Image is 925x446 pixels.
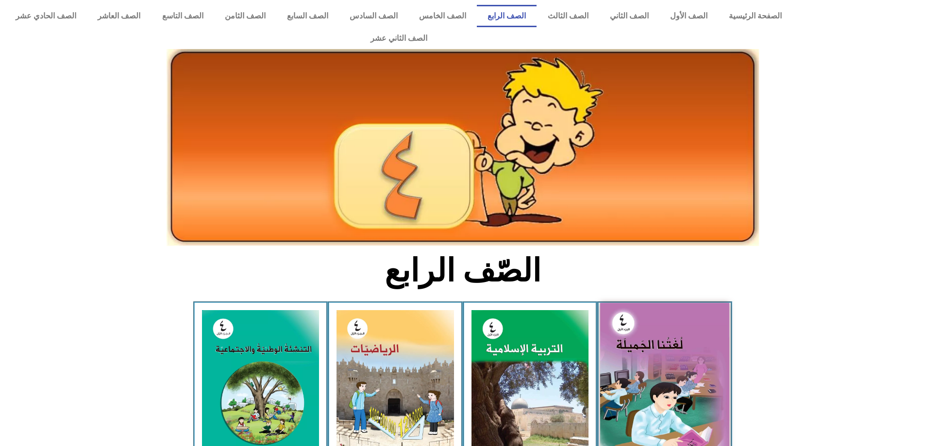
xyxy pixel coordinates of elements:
[659,5,718,27] a: الصف الأول
[302,252,623,290] h2: الصّف الرابع
[477,5,537,27] a: الصف الرابع
[276,5,339,27] a: الصف السابع
[87,5,151,27] a: الصف العاشر
[599,5,659,27] a: الصف الثاني
[339,5,408,27] a: الصف السادس
[408,5,477,27] a: الصف الخامس
[718,5,792,27] a: الصفحة الرئيسية
[5,5,87,27] a: الصف الحادي عشر
[537,5,599,27] a: الصف الثالث
[5,27,792,50] a: الصف الثاني عشر
[214,5,276,27] a: الصف الثامن
[151,5,214,27] a: الصف التاسع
